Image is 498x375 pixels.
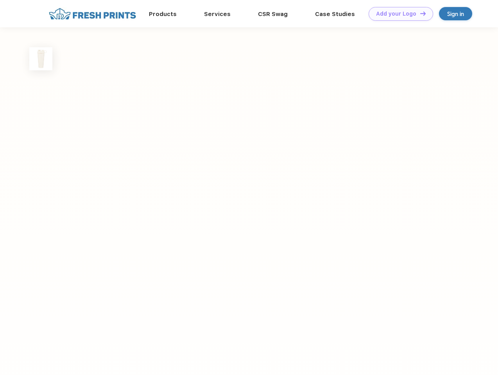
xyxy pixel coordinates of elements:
div: Add your Logo [376,11,416,17]
div: Sign in [447,9,464,18]
img: DT [420,11,426,16]
a: Sign in [439,7,472,20]
a: Products [149,11,177,18]
img: fo%20logo%202.webp [47,7,138,21]
img: func=resize&h=100 [29,47,52,70]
